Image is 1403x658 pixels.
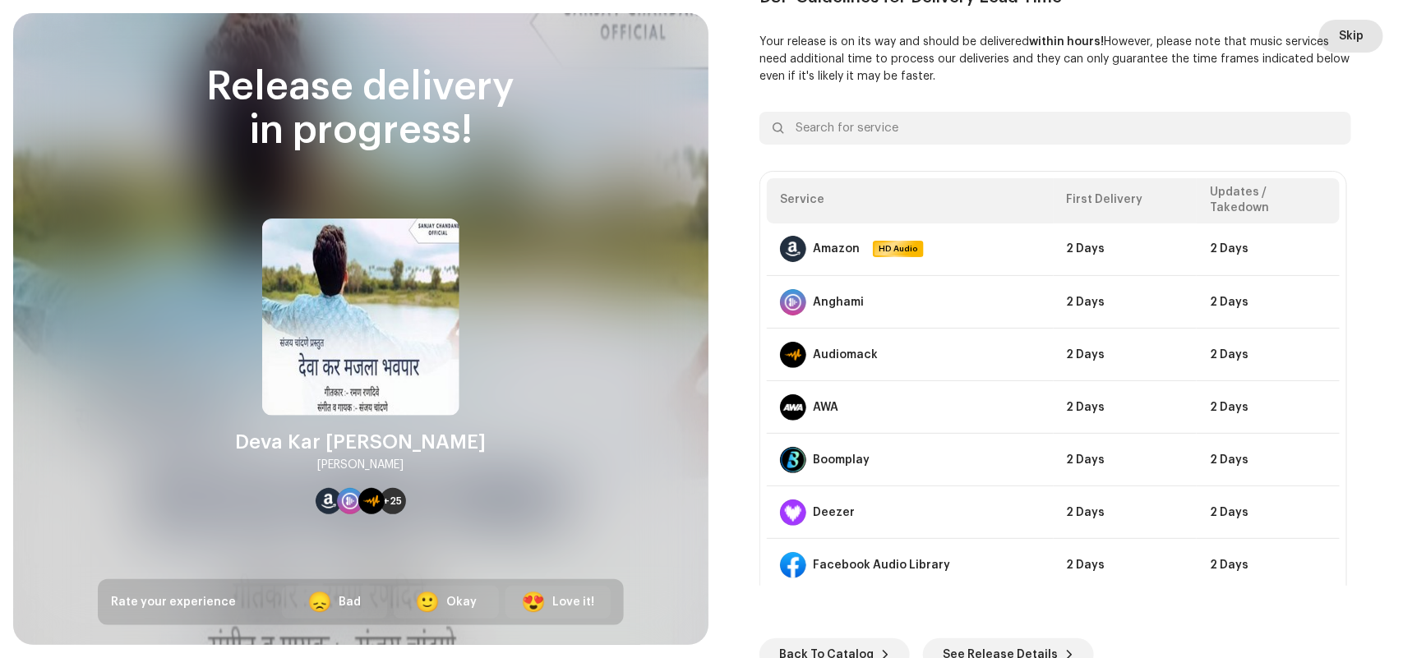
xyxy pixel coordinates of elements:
div: AWA [813,401,838,414]
td: 2 Days [1054,223,1197,276]
td: 2 Days [1197,434,1340,486]
th: First Delivery [1054,178,1197,223]
div: Amazon [813,242,860,255]
input: Search for service [759,112,1351,145]
div: Deezer [813,506,855,519]
td: 2 Days [1054,434,1197,486]
td: 2 Days [1197,329,1340,381]
div: Love it! [552,594,594,611]
td: 2 Days [1054,276,1197,329]
span: HD Audio [875,242,922,255]
td: 2 Days [1054,329,1197,381]
div: Deva Kar [PERSON_NAME] [235,429,486,455]
div: Audiomack [813,348,878,361]
div: Anghami [813,296,864,309]
div: Bad [339,594,361,611]
td: 2 Days [1197,223,1340,276]
td: 2 Days [1197,486,1340,539]
span: +25 [383,495,402,508]
p: Your release is on its way and should be delivered However, please note that music services need ... [759,34,1351,85]
img: 1fb66254-f697-4d77-a269-5d582abac11f [262,219,459,416]
div: Boomplay [813,453,870,467]
th: Updates / Takedown [1197,178,1340,223]
td: 2 Days [1197,381,1340,434]
b: within hours! [1029,36,1104,48]
th: Service [767,178,1054,223]
td: 2 Days [1054,539,1197,591]
div: 😍 [521,592,546,612]
div: [PERSON_NAME] [317,455,404,475]
div: 🙂 [415,592,440,612]
div: Okay [446,594,477,611]
span: Rate your experience [111,596,236,608]
div: Facebook Audio Library [813,559,950,572]
div: 😞 [307,592,332,612]
span: Skip [1339,20,1364,53]
td: 2 Days [1054,486,1197,539]
td: 2 Days [1197,276,1340,329]
td: 2 Days [1197,539,1340,591]
td: 2 Days [1054,381,1197,434]
button: Skip [1319,20,1383,53]
div: Release delivery in progress! [98,66,624,153]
